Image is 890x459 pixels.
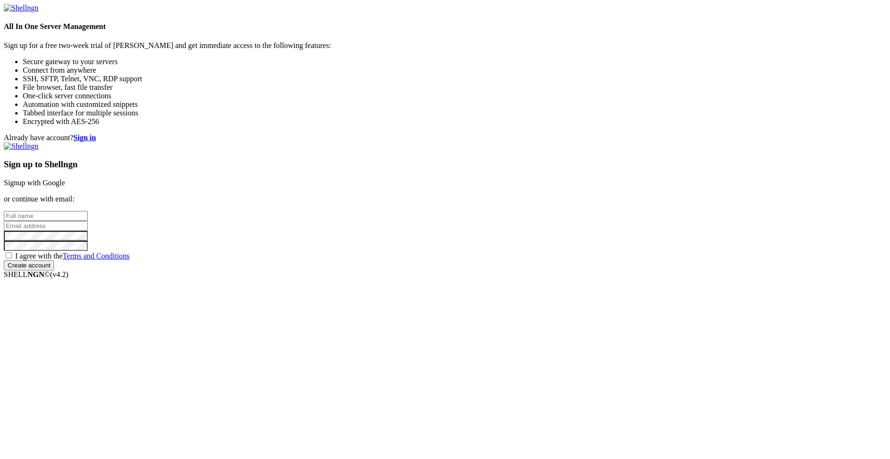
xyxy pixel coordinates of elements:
h3: Sign up to Shellngn [4,159,886,170]
input: Full name [4,211,88,221]
img: Shellngn [4,142,38,151]
li: File browser, fast file transfer [23,83,886,92]
input: Email address [4,221,88,231]
p: Sign up for a free two-week trial of [PERSON_NAME] and get immediate access to the following feat... [4,41,886,50]
li: SSH, SFTP, Telnet, VNC, RDP support [23,75,886,83]
li: Secure gateway to your servers [23,57,886,66]
p: or continue with email: [4,195,886,203]
span: I agree with the [15,252,130,260]
span: 4.2.0 [50,270,69,278]
div: Already have account? [4,134,886,142]
li: Automation with customized snippets [23,100,886,109]
a: Terms and Conditions [63,252,130,260]
a: Sign in [74,134,96,142]
li: One-click server connections [23,92,886,100]
a: Signup with Google [4,179,65,187]
input: Create account [4,260,54,270]
input: I agree with theTerms and Conditions [6,252,12,258]
img: Shellngn [4,4,38,12]
span: SHELL © [4,270,68,278]
li: Tabbed interface for multiple sessions [23,109,886,117]
li: Connect from anywhere [23,66,886,75]
li: Encrypted with AES-256 [23,117,886,126]
h4: All In One Server Management [4,22,886,31]
b: NGN [28,270,45,278]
